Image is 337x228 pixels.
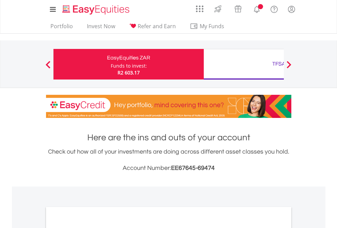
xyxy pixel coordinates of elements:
a: Vouchers [228,2,248,14]
span: EE67645-69474 [171,165,215,171]
a: Portfolio [48,23,76,33]
span: My Funds [190,22,234,31]
a: My Profile [283,2,300,17]
button: Next [282,64,296,71]
a: Invest Now [84,23,118,33]
a: AppsGrid [192,2,208,13]
img: grid-menu-icon.svg [196,5,203,13]
h1: Here are the ins and outs of your account [46,131,291,144]
div: EasyEquities ZAR [58,53,200,63]
button: Previous [41,64,55,71]
a: FAQ's and Support [265,2,283,15]
div: Check out how all of your investments are doing across different asset classes you hold. [46,147,291,173]
img: EasyCredit Promotion Banner [46,95,291,118]
span: R2 603.17 [118,69,140,76]
div: Funds to invest: [111,63,147,69]
a: Home page [60,2,132,15]
span: Refer and Earn [138,22,176,30]
img: thrive-v2.svg [212,3,224,14]
img: vouchers-v2.svg [232,3,244,14]
a: Refer and Earn [126,23,179,33]
img: EasyEquities_Logo.png [61,4,132,15]
a: Notifications [248,2,265,15]
h3: Account Number: [46,163,291,173]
